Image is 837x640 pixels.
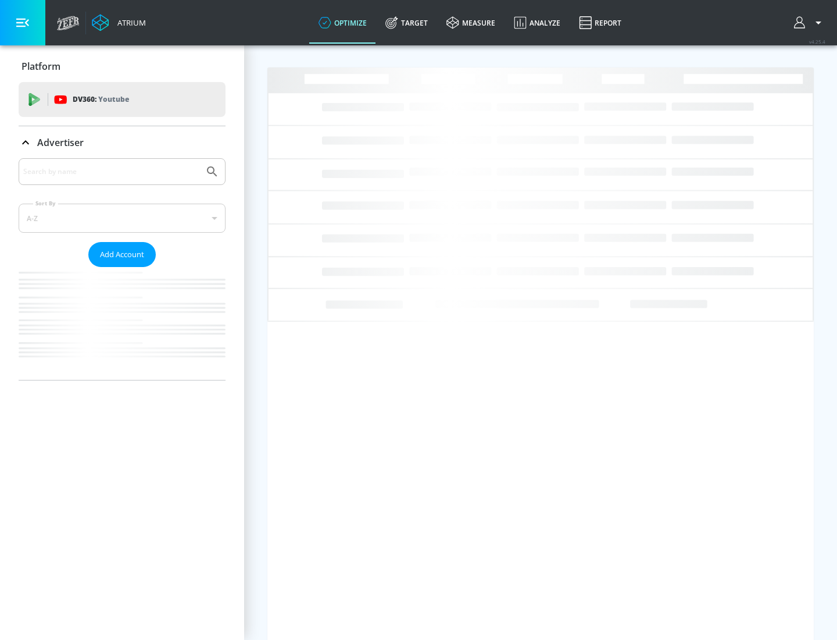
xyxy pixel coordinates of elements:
div: Platform [19,50,226,83]
nav: list of Advertiser [19,267,226,380]
button: Add Account [88,242,156,267]
div: Atrium [113,17,146,28]
span: v 4.25.4 [809,38,825,45]
a: optimize [309,2,376,44]
div: A-Z [19,204,226,233]
div: DV360: Youtube [19,82,226,117]
div: Advertiser [19,126,226,159]
p: Youtube [98,93,129,105]
p: Platform [22,60,60,73]
p: Advertiser [37,136,84,149]
label: Sort By [33,200,58,207]
a: Atrium [92,14,146,31]
input: Search by name [23,164,199,179]
div: Advertiser [19,158,226,380]
a: Report [570,2,631,44]
a: Analyze [505,2,570,44]
a: Target [376,2,437,44]
p: DV360: [73,93,129,106]
span: Add Account [100,248,144,261]
a: measure [437,2,505,44]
